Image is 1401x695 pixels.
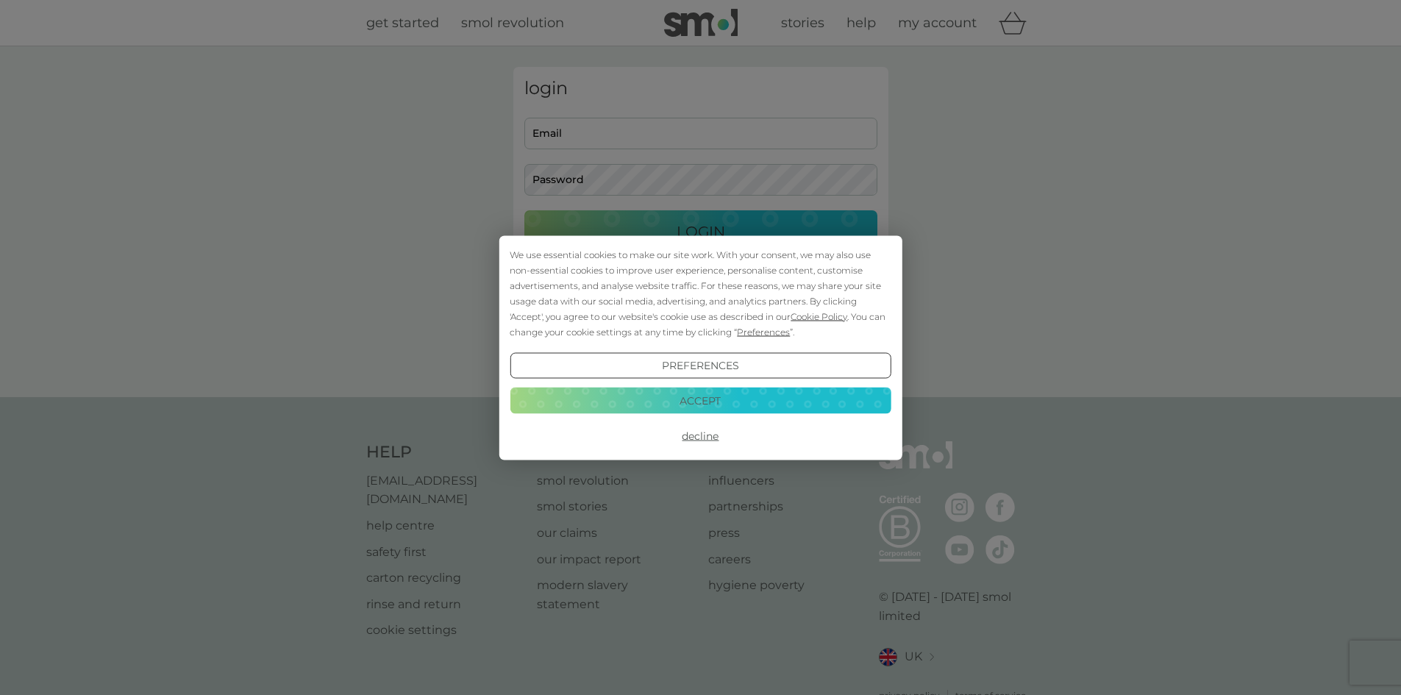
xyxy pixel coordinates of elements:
[499,235,902,460] div: Cookie Consent Prompt
[791,310,847,321] span: Cookie Policy
[510,388,891,414] button: Accept
[737,326,790,337] span: Preferences
[510,423,891,449] button: Decline
[510,352,891,379] button: Preferences
[510,246,891,339] div: We use essential cookies to make our site work. With your consent, we may also use non-essential ...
